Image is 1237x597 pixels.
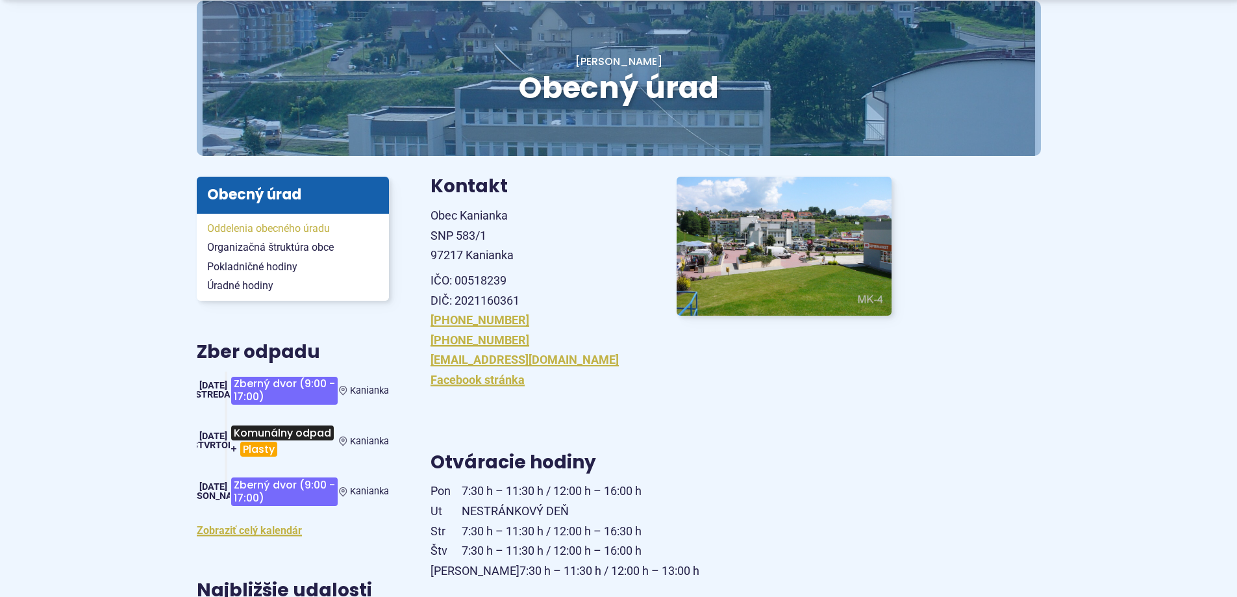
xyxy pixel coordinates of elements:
a: Oddelenia obecného úradu [197,219,389,238]
span: Pon [431,481,462,502]
span: Zberný dvor (9:00 - 17:00) [231,477,338,505]
span: [PERSON_NAME] [431,561,519,581]
span: Štv [431,541,462,561]
h3: Kontakt [431,177,645,197]
a: [PHONE_NUMBER] [431,333,529,347]
a: Zobraziť celý kalendár [197,524,302,537]
span: Ut [431,502,462,522]
span: Plasty [240,442,277,457]
span: Obecný úrad [518,67,719,108]
span: Komunálny odpad [231,426,334,440]
span: Zberný dvor (9:00 - 17:00) [231,377,338,405]
span: Obec Kanianka SNP 583/1 97217 Kanianka [431,209,514,262]
a: [EMAIL_ADDRESS][DOMAIN_NAME] [431,353,619,366]
span: streda [195,389,231,400]
a: Úradné hodiny [197,276,389,296]
span: [DATE] [199,481,227,492]
span: [DATE] [199,431,227,442]
a: Zberný dvor (9:00 - 17:00) Kanianka [DATE] streda [197,372,389,410]
a: Komunálny odpad+Plasty Kanianka [DATE] štvrtok [197,420,389,462]
span: Str [431,522,462,542]
span: Kanianka [350,385,389,396]
a: [PHONE_NUMBER] [431,313,529,327]
span: Kanianka [350,436,389,447]
span: štvrtok [192,440,234,451]
span: Pokladničné hodiny [207,257,379,277]
a: Zberný dvor (9:00 - 17:00) Kanianka [DATE] [PERSON_NAME] [197,472,389,511]
span: Úradné hodiny [207,276,379,296]
span: [DATE] [199,380,227,391]
h3: Otváracie hodiny [431,453,892,473]
a: Facebook stránka [431,373,525,387]
span: Oddelenia obecného úradu [207,219,379,238]
span: Organizačná štruktúra obce [207,238,379,257]
p: IČO: 00518239 DIČ: 2021160361 [431,271,645,311]
a: Pokladničné hodiny [197,257,389,277]
h3: Zber odpadu [197,342,389,362]
span: Kanianka [350,486,389,497]
span: [PERSON_NAME] [177,490,249,502]
h3: Obecný úrad [197,177,389,213]
p: 7:30 h – 11:30 h / 12:00 h – 16:00 h NESTRÁNKOVÝ DEŇ 7:30 h – 11:30 h / 12:00 h – 16:30 h 7:30 h ... [431,481,892,581]
a: [PERSON_NAME] [575,54,662,69]
h3: + [230,420,339,462]
a: Organizačná štruktúra obce [197,238,389,257]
